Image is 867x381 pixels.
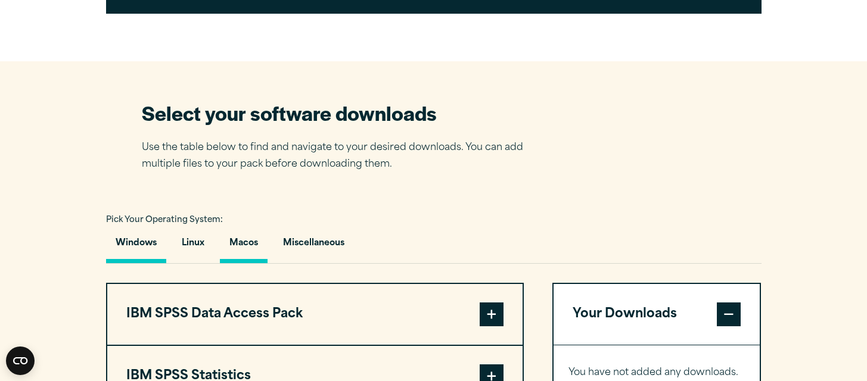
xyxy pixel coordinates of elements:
span: Pick Your Operating System: [106,216,223,224]
h2: Select your software downloads [142,99,541,126]
button: Miscellaneous [274,229,354,263]
button: IBM SPSS Data Access Pack [107,284,523,345]
button: Macos [220,229,268,263]
button: Open CMP widget [6,346,35,375]
button: Your Downloads [554,284,760,345]
p: Use the table below to find and navigate to your desired downloads. You can add multiple files to... [142,139,541,174]
button: Linux [172,229,214,263]
button: Windows [106,229,166,263]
